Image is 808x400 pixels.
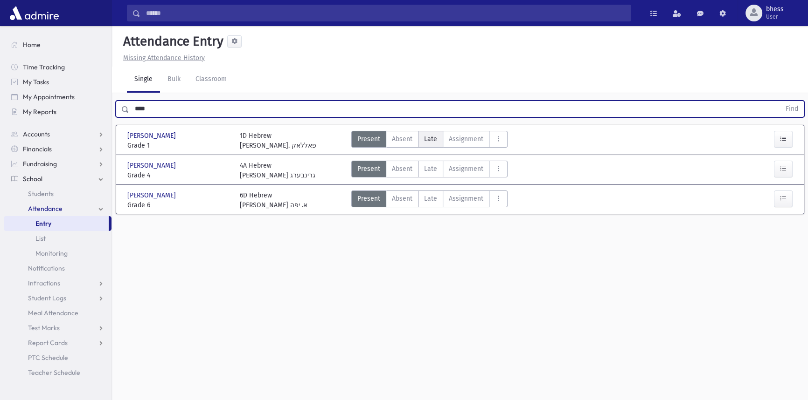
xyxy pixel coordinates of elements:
[4,365,111,380] a: Teacher Schedule
[4,186,111,201] a: Students
[28,339,68,347] span: Report Cards
[4,305,111,320] a: Meal Attendance
[23,108,56,116] span: My Reports
[28,279,60,287] span: Infractions
[766,6,784,13] span: bhess
[28,204,63,213] span: Attendance
[23,63,65,71] span: Time Tracking
[240,161,315,180] div: 4A Hebrew [PERSON_NAME] גרינבערג
[357,164,380,174] span: Present
[35,234,46,243] span: List
[28,353,68,362] span: PTC Schedule
[188,67,234,93] a: Classroom
[4,261,111,276] a: Notifications
[4,60,111,75] a: Time Tracking
[240,190,307,210] div: 6D Hebrew [PERSON_NAME] א. יפה
[392,164,412,174] span: Absent
[23,41,41,49] span: Home
[127,200,230,210] span: Grade 6
[35,249,68,258] span: Monitoring
[23,130,50,138] span: Accounts
[127,190,178,200] span: [PERSON_NAME]
[127,161,178,170] span: [PERSON_NAME]
[392,134,412,144] span: Absent
[392,194,412,203] span: Absent
[4,335,111,350] a: Report Cards
[4,231,111,246] a: List
[23,78,49,86] span: My Tasks
[119,54,205,62] a: Missing Attendance History
[4,171,111,186] a: School
[4,75,111,89] a: My Tasks
[4,37,111,52] a: Home
[424,194,437,203] span: Late
[140,5,631,21] input: Search
[23,145,52,153] span: Financials
[28,368,80,377] span: Teacher Schedule
[4,246,111,261] a: Monitoring
[4,142,111,156] a: Financials
[449,194,483,203] span: Assignment
[4,156,111,171] a: Fundraising
[4,89,111,104] a: My Appointments
[28,264,65,272] span: Notifications
[357,134,380,144] span: Present
[127,170,230,180] span: Grade 4
[23,175,42,183] span: School
[766,13,784,20] span: User
[4,350,111,365] a: PTC Schedule
[351,190,508,210] div: AttTypes
[240,131,316,150] div: 1D Hebrew [PERSON_NAME]. פאללאק
[449,134,483,144] span: Assignment
[127,67,160,93] a: Single
[4,291,111,305] a: Student Logs
[424,134,437,144] span: Late
[4,104,111,119] a: My Reports
[28,190,54,198] span: Students
[23,160,57,168] span: Fundraising
[28,309,78,317] span: Meal Attendance
[4,127,111,142] a: Accounts
[4,201,111,216] a: Attendance
[780,101,804,117] button: Find
[28,294,66,302] span: Student Logs
[351,131,508,150] div: AttTypes
[127,141,230,150] span: Grade 1
[123,54,205,62] u: Missing Attendance History
[4,216,109,231] a: Entry
[4,276,111,291] a: Infractions
[424,164,437,174] span: Late
[23,93,75,101] span: My Appointments
[28,324,60,332] span: Test Marks
[119,34,223,49] h5: Attendance Entry
[357,194,380,203] span: Present
[7,4,61,22] img: AdmirePro
[449,164,483,174] span: Assignment
[4,320,111,335] a: Test Marks
[127,131,178,141] span: [PERSON_NAME]
[35,219,51,228] span: Entry
[351,161,508,180] div: AttTypes
[160,67,188,93] a: Bulk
